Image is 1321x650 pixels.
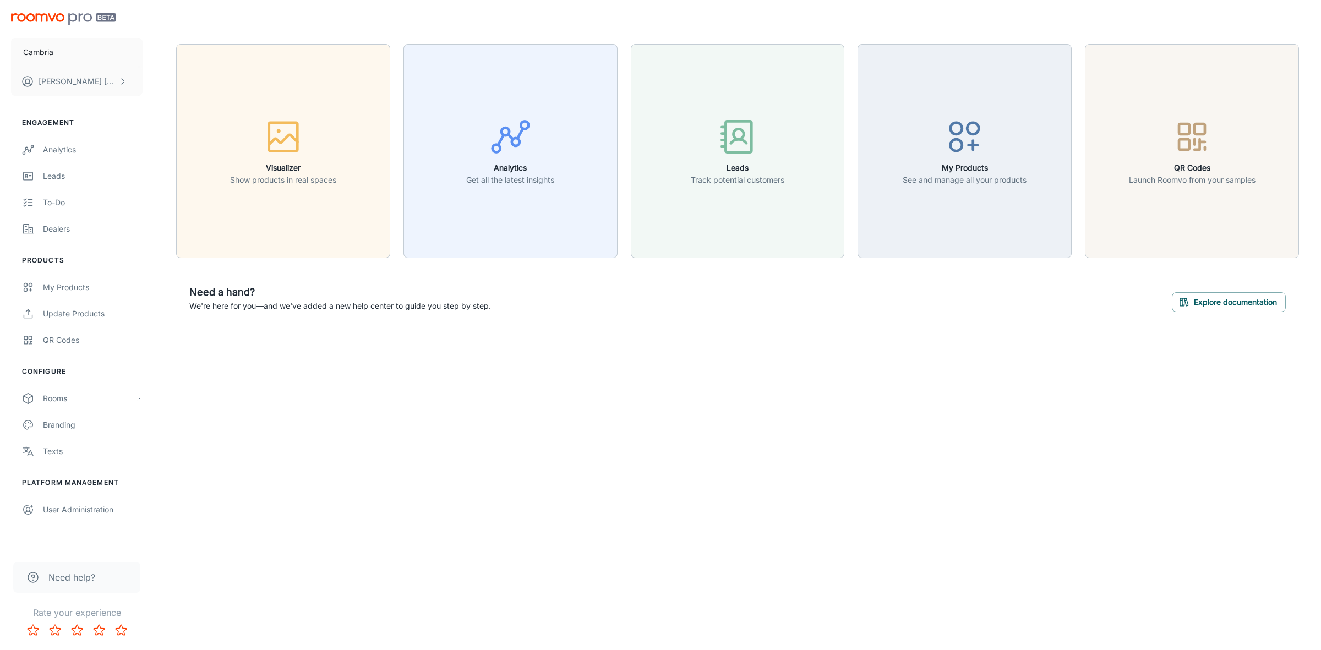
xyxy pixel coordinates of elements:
h6: QR Codes [1129,162,1256,174]
a: QR CodesLaunch Roomvo from your samples [1085,145,1299,156]
div: Analytics [43,144,143,156]
div: Dealers [43,223,143,235]
p: Get all the latest insights [466,174,554,186]
p: Show products in real spaces [230,174,336,186]
h6: Need a hand? [189,285,491,300]
h6: Analytics [466,162,554,174]
button: Explore documentation [1172,292,1286,312]
div: Update Products [43,308,143,320]
a: Explore documentation [1172,296,1286,307]
p: Launch Roomvo from your samples [1129,174,1256,186]
p: [PERSON_NAME] [PERSON_NAME] [39,75,116,88]
p: See and manage all your products [903,174,1027,186]
a: My ProductsSee and manage all your products [858,145,1072,156]
button: Cambria [11,38,143,67]
button: QR CodesLaunch Roomvo from your samples [1085,44,1299,258]
button: AnalyticsGet all the latest insights [403,44,618,258]
div: QR Codes [43,334,143,346]
button: LeadsTrack potential customers [631,44,845,258]
p: Track potential customers [691,174,784,186]
img: Roomvo PRO Beta [11,13,116,25]
h6: Leads [691,162,784,174]
div: Leads [43,170,143,182]
a: LeadsTrack potential customers [631,145,845,156]
button: My ProductsSee and manage all your products [858,44,1072,258]
div: My Products [43,281,143,293]
p: We're here for you—and we've added a new help center to guide you step by step. [189,300,491,312]
h6: My Products [903,162,1027,174]
button: [PERSON_NAME] [PERSON_NAME] [11,67,143,96]
button: VisualizerShow products in real spaces [176,44,390,258]
h6: Visualizer [230,162,336,174]
a: AnalyticsGet all the latest insights [403,145,618,156]
div: To-do [43,196,143,209]
p: Cambria [23,46,53,58]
